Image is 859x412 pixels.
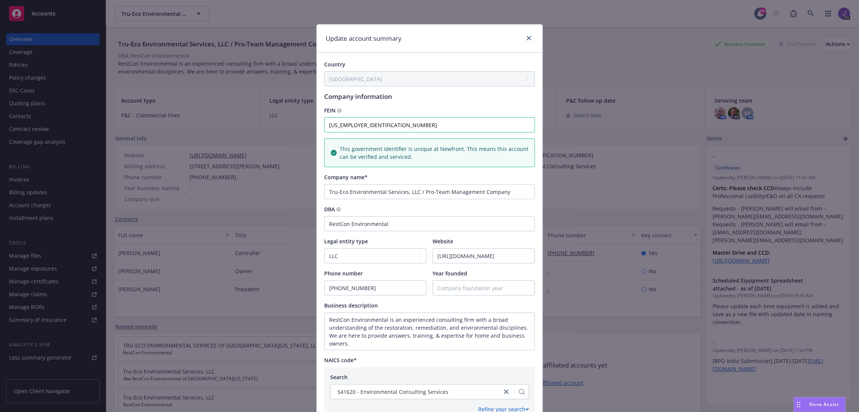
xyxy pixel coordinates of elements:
[524,34,533,43] a: close
[324,174,368,181] span: Company name*
[794,397,803,412] div: Drag to move
[324,92,535,100] h1: Company information
[433,238,453,245] span: Website
[433,270,467,277] span: Year founded
[324,61,345,68] span: Country
[324,216,535,231] input: DBA
[324,238,368,245] span: Legal entity type
[324,184,535,199] input: Company name
[324,270,363,277] span: Phone number
[502,387,511,396] a: close
[326,34,402,43] h1: Update account summary
[340,145,528,161] span: This government identifier is unique at Newfront. This means this account can be verified and ser...
[809,401,839,407] span: Nova Assist
[330,374,348,381] span: Search
[337,388,448,396] span: 541620 - Environmental Consulting Services
[324,117,535,132] input: Federal Employer Identification Number, XX-XXXXXXX
[324,107,336,114] span: FEIN
[433,249,534,263] input: Enter URL
[334,388,498,396] span: 541620 - Environmental Consulting Services
[325,281,426,295] input: Enter phone number
[324,357,357,364] span: NAICS code*
[324,302,378,309] span: Business description
[324,312,535,350] textarea: Enter business description
[793,397,845,412] button: Nova Assist
[324,206,335,213] span: DBA
[433,281,534,295] input: Company foundation year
